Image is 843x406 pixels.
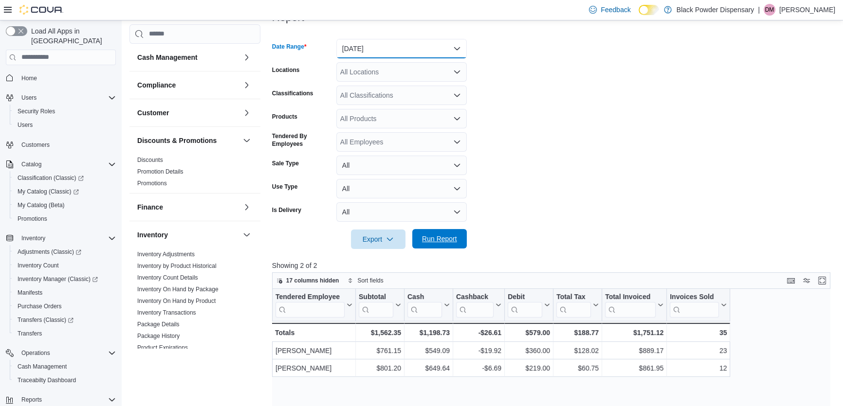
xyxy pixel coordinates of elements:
[456,362,501,374] div: -$6.69
[344,275,387,286] button: Sort fields
[137,309,196,316] a: Inventory Transactions
[605,345,663,356] div: $889.17
[412,229,467,248] button: Run Report
[18,92,40,104] button: Users
[2,71,120,85] button: Home
[14,361,116,372] span: Cash Management
[272,206,301,214] label: Is Delivery
[14,374,80,386] a: Traceabilty Dashboard
[14,287,116,299] span: Manifests
[10,259,120,272] button: Inventory Count
[359,362,401,374] div: $801.20
[18,275,98,283] span: Inventory Manager (Classic)
[677,4,754,16] p: Black Powder Dispensary
[508,327,550,338] div: $579.00
[21,94,37,102] span: Users
[14,172,116,184] span: Classification (Classic)
[14,273,102,285] a: Inventory Manager (Classic)
[456,292,501,317] button: Cashback
[670,292,727,317] button: Invoices Sold
[14,213,116,225] span: Promotions
[2,158,120,171] button: Catalog
[357,229,400,249] span: Export
[129,154,260,193] div: Discounts & Promotions
[241,135,253,146] button: Discounts & Promotions
[18,376,76,384] span: Traceabilty Dashboard
[10,300,120,313] button: Purchase Orders
[10,198,120,212] button: My Catalog (Beta)
[21,160,41,168] span: Catalog
[357,277,383,284] span: Sort fields
[453,138,461,146] button: Open list of options
[359,292,393,301] div: Subtotal
[18,289,42,297] span: Manifests
[407,292,450,317] button: Cash
[275,362,352,374] div: [PERSON_NAME]
[456,327,501,338] div: -$26.61
[137,274,198,282] span: Inventory Count Details
[14,328,46,339] a: Transfers
[18,72,41,84] a: Home
[241,201,253,213] button: Finance
[137,168,183,176] span: Promotion Details
[14,314,77,326] a: Transfers (Classic)
[670,362,727,374] div: 12
[241,79,253,91] button: Compliance
[14,106,116,117] span: Security Roles
[764,4,775,16] div: Daniel Mulcahy
[779,4,835,16] p: [PERSON_NAME]
[137,332,180,340] span: Package History
[10,105,120,118] button: Security Roles
[359,292,393,317] div: Subtotal
[137,286,219,293] a: Inventory On Hand by Package
[336,39,467,58] button: [DATE]
[18,363,67,371] span: Cash Management
[10,185,120,198] a: My Catalog (Classic)
[18,72,116,84] span: Home
[556,292,591,317] div: Total Tax
[18,394,46,406] button: Reports
[241,52,253,63] button: Cash Management
[816,275,828,286] button: Enter fullscreen
[18,347,116,359] span: Operations
[605,292,663,317] button: Total Invoiced
[14,260,63,271] a: Inventory Count
[137,156,163,164] span: Discounts
[273,275,343,286] button: 17 columns hidden
[456,292,494,317] div: Cashback
[10,327,120,340] button: Transfers
[137,230,239,240] button: Inventory
[272,132,332,148] label: Tendered By Employees
[18,248,81,256] span: Adjustments (Classic)
[137,180,167,187] a: Promotions
[14,186,116,197] span: My Catalog (Classic)
[18,347,54,359] button: Operations
[10,118,120,132] button: Users
[137,168,183,175] a: Promotion Details
[407,292,442,317] div: Cash
[556,327,599,338] div: $188.77
[18,262,59,269] span: Inventory Count
[137,344,188,352] span: Product Expirations
[456,345,501,356] div: -$19.92
[14,361,71,372] a: Cash Management
[556,292,599,317] button: Total Tax
[137,108,239,118] button: Customer
[21,396,42,404] span: Reports
[508,292,542,301] div: Debit
[14,119,37,131] a: Users
[137,230,168,240] h3: Inventory
[508,345,550,356] div: $360.00
[21,349,50,357] span: Operations
[272,261,836,270] p: Showing 2 of 2
[18,188,79,195] span: My Catalog (Classic)
[137,157,163,163] a: Discounts
[27,26,116,46] span: Load All Apps in [GEOGRAPHIC_DATA]
[407,327,450,338] div: $1,198.73
[508,292,542,317] div: Debit
[456,292,494,301] div: Cashback
[137,321,180,328] a: Package Details
[275,292,345,301] div: Tendered Employee
[137,136,217,145] h3: Discounts & Promotions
